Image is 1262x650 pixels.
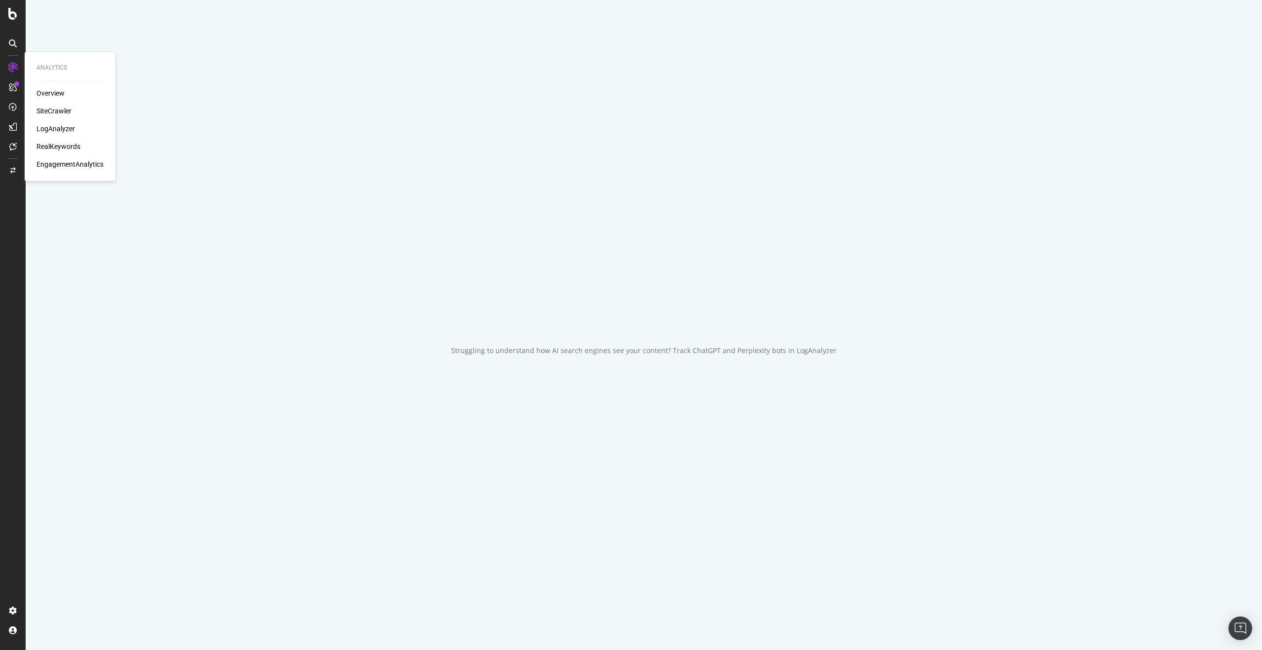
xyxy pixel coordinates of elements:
a: EngagementAnalytics [36,159,104,169]
a: RealKeywords [36,142,80,151]
div: Struggling to understand how AI search engines see your content? Track ChatGPT and Perplexity bot... [451,346,837,356]
div: Open Intercom Messenger [1228,616,1252,640]
a: LogAnalyzer [36,124,75,134]
div: animation [608,294,679,330]
div: Analytics [36,64,104,72]
a: Overview [36,88,65,98]
a: SiteCrawler [36,106,71,116]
